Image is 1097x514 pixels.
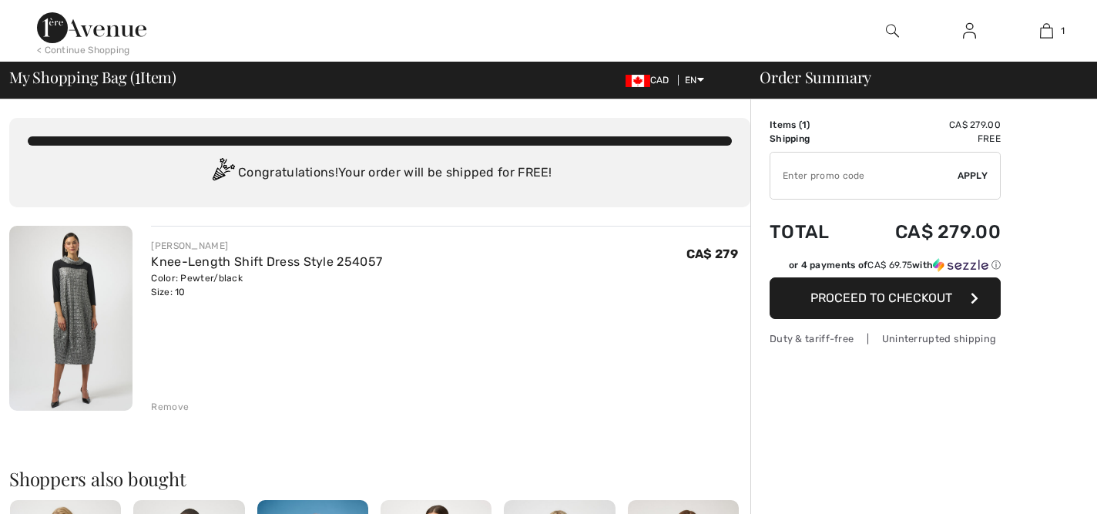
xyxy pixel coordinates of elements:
[958,169,988,183] span: Apply
[1040,22,1053,40] img: My Bag
[951,22,988,41] a: Sign In
[9,69,176,85] span: My Shopping Bag ( Item)
[37,12,146,43] img: 1ère Avenue
[802,119,807,130] span: 1
[741,69,1088,85] div: Order Summary
[789,258,1001,272] div: or 4 payments of with
[28,158,732,189] div: Congratulations! Your order will be shipped for FREE!
[151,400,189,414] div: Remove
[9,469,750,488] h2: Shoppers also bought
[9,226,133,411] img: Knee-Length Shift Dress Style 254057
[853,118,1001,132] td: CA$ 279.00
[770,277,1001,319] button: Proceed to Checkout
[686,247,738,261] span: CA$ 279
[963,22,976,40] img: My Info
[1061,24,1065,38] span: 1
[626,75,676,86] span: CAD
[37,43,130,57] div: < Continue Shopping
[886,22,899,40] img: search the website
[207,158,238,189] img: Congratulation2.svg
[933,258,988,272] img: Sezzle
[135,66,140,86] span: 1
[867,260,912,270] span: CA$ 69.75
[151,271,382,299] div: Color: Pewter/black Size: 10
[770,331,1001,346] div: Duty & tariff-free | Uninterrupted shipping
[626,75,650,87] img: Canadian Dollar
[853,132,1001,146] td: Free
[770,118,853,132] td: Items ( )
[1008,22,1084,40] a: 1
[853,206,1001,258] td: CA$ 279.00
[770,206,853,258] td: Total
[770,258,1001,277] div: or 4 payments ofCA$ 69.75withSezzle Click to learn more about Sezzle
[151,239,382,253] div: [PERSON_NAME]
[770,132,853,146] td: Shipping
[810,291,952,305] span: Proceed to Checkout
[770,153,958,199] input: Promo code
[151,254,382,269] a: Knee-Length Shift Dress Style 254057
[685,75,704,86] span: EN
